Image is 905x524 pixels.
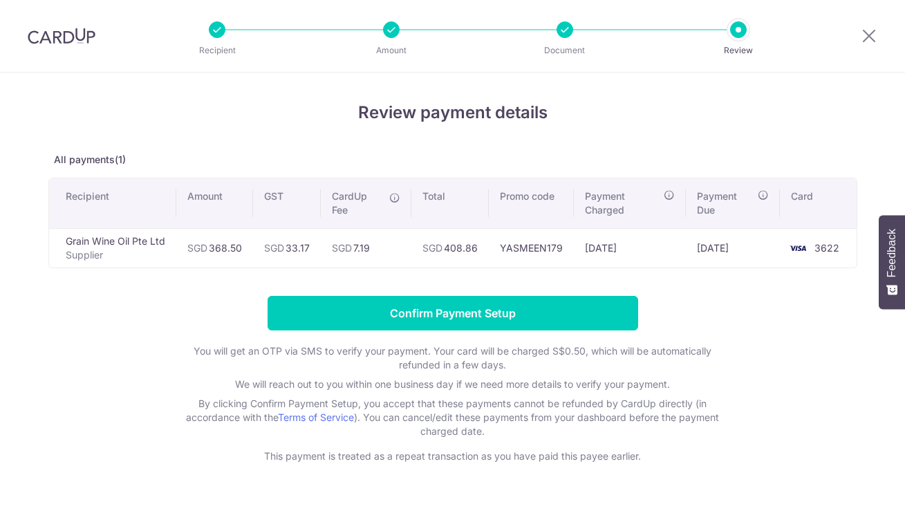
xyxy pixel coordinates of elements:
td: [DATE] [686,228,781,268]
span: CardUp Fee [332,189,382,217]
p: By clicking Confirm Payment Setup, you accept that these payments cannot be refunded by CardUp di... [176,397,729,438]
th: Amount [176,178,253,228]
span: SGD [187,242,207,254]
p: Document [514,44,616,57]
p: All payments(1) [48,153,857,167]
td: Grain Wine Oil Pte Ltd [49,228,176,268]
td: 368.50 [176,228,253,268]
img: CardUp [28,28,95,44]
th: Card [780,178,856,228]
p: Recipient [166,44,268,57]
input: Confirm Payment Setup [268,296,638,330]
p: We will reach out to you within one business day if we need more details to verify your payment. [176,377,729,391]
h4: Review payment details [48,100,857,125]
th: Promo code [489,178,574,228]
button: Feedback - Show survey [879,215,905,309]
th: GST [253,178,321,228]
iframe: Opens a widget where you can find more information [816,483,891,517]
span: SGD [332,242,352,254]
th: Recipient [49,178,176,228]
span: SGD [422,242,442,254]
img: <span class="translation_missing" title="translation missing: en.account_steps.new_confirm_form.b... [784,240,812,256]
p: Review [687,44,790,57]
p: Supplier [66,248,165,262]
p: You will get an OTP via SMS to verify your payment. Your card will be charged S$0.50, which will ... [176,344,729,372]
span: 3622 [814,242,839,254]
td: 33.17 [253,228,321,268]
span: Payment Due [697,189,754,217]
span: Feedback [886,229,898,277]
td: 408.86 [411,228,489,268]
td: 7.19 [321,228,411,268]
span: SGD [264,242,284,254]
th: Total [411,178,489,228]
td: [DATE] [574,228,686,268]
p: Amount [340,44,442,57]
td: YASMEEN179 [489,228,574,268]
span: Payment Charged [585,189,660,217]
p: This payment is treated as a repeat transaction as you have paid this payee earlier. [176,449,729,463]
a: Terms of Service [278,411,354,423]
